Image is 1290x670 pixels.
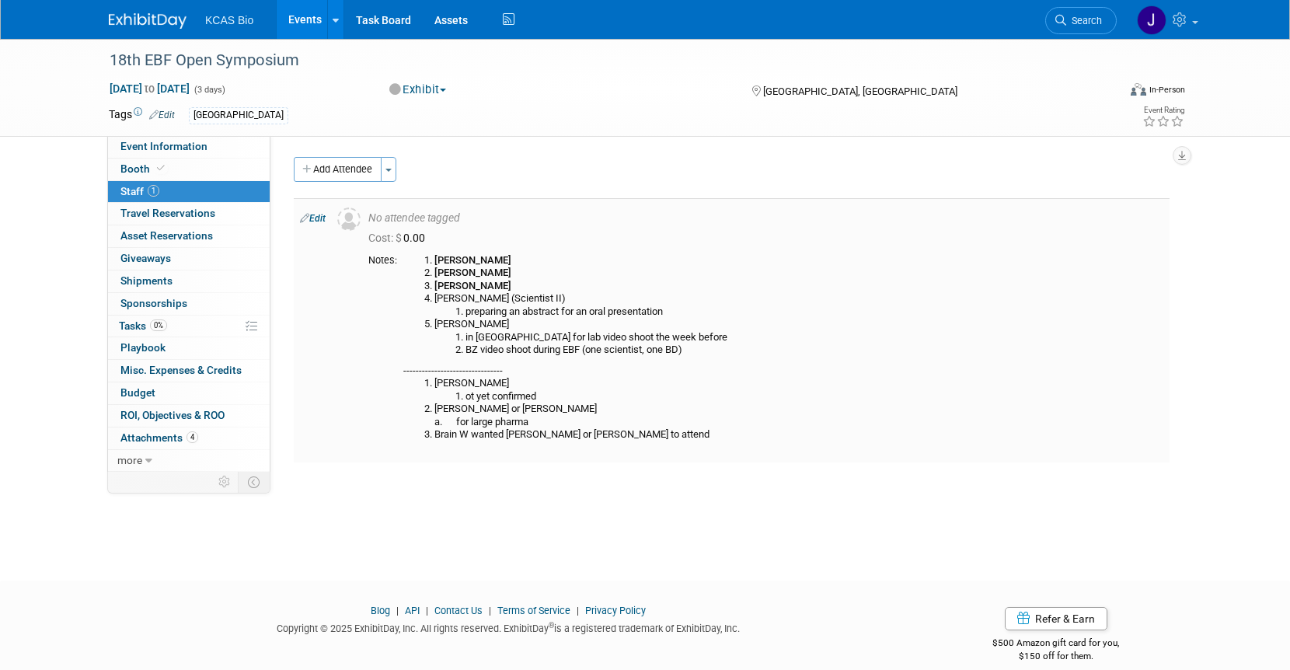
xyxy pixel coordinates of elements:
[371,605,390,616] a: Blog
[189,107,288,124] div: [GEOGRAPHIC_DATA]
[368,232,403,244] span: Cost: $
[403,254,1163,441] div: --------------------------------
[211,472,239,492] td: Personalize Event Tab Strip
[120,431,198,444] span: Attachments
[368,232,431,244] span: 0.00
[434,428,1163,441] li: Brain W wanted [PERSON_NAME] or [PERSON_NAME] to attend
[193,85,225,95] span: (3 days)
[337,208,361,231] img: Unassigned-User-Icon.png
[108,316,270,337] a: Tasks0%
[434,403,1163,428] li: [PERSON_NAME] or [PERSON_NAME] a. for large pharma
[120,386,155,399] span: Budget
[108,136,270,158] a: Event Information
[434,605,483,616] a: Contact Us
[120,252,171,264] span: Giveaways
[434,318,1163,357] li: [PERSON_NAME]
[465,344,1163,357] li: BZ video shoot during EBF (one scientist, one BD)
[108,181,270,203] a: Staff1
[120,341,166,354] span: Playbook
[109,618,908,636] div: Copyright © 2025 ExhibitDay, Inc. All rights reserved. ExhibitDay is a registered trademark of Ex...
[384,82,452,98] button: Exhibit
[142,82,157,95] span: to
[434,254,511,266] b: [PERSON_NAME]
[109,82,190,96] span: [DATE] [DATE]
[485,605,495,616] span: |
[1149,84,1185,96] div: In-Person
[120,364,242,376] span: Misc. Expenses & Credits
[104,47,1093,75] div: 18th EBF Open Symposium
[573,605,583,616] span: |
[368,254,397,267] div: Notes:
[434,280,511,291] b: [PERSON_NAME]
[1142,106,1184,114] div: Event Rating
[434,377,1163,403] li: [PERSON_NAME]
[108,159,270,180] a: Booth
[108,293,270,315] a: Sponsorships
[120,185,159,197] span: Staff
[108,360,270,382] a: Misc. Expenses & Credits
[1137,5,1166,35] img: Jason Hannah
[157,164,165,173] i: Booth reservation complete
[109,106,175,124] td: Tags
[585,605,646,616] a: Privacy Policy
[108,382,270,404] a: Budget
[120,162,168,175] span: Booth
[120,409,225,421] span: ROI, Objectives & ROO
[465,305,1163,319] li: preparing an abstract for an oral presentation
[108,248,270,270] a: Giveaways
[205,14,253,26] span: KCAS Bio
[120,274,173,287] span: Shipments
[148,185,159,197] span: 1
[120,207,215,219] span: Travel Reservations
[120,297,187,309] span: Sponsorships
[187,431,198,443] span: 4
[434,292,1163,318] li: [PERSON_NAME] (Scientist II)
[108,427,270,449] a: Attachments4
[931,650,1182,663] div: $150 off for them.
[294,157,382,182] button: Add Attendee
[434,267,511,278] b: [PERSON_NAME]
[108,405,270,427] a: ROI, Objectives & ROO
[465,390,1163,403] li: ot yet confirmed
[931,626,1182,662] div: $500 Amazon gift card for you,
[239,472,270,492] td: Toggle Event Tabs
[300,213,326,224] a: Edit
[117,454,142,466] span: more
[763,85,957,97] span: [GEOGRAPHIC_DATA], [GEOGRAPHIC_DATA]
[1045,7,1117,34] a: Search
[392,605,403,616] span: |
[1025,81,1185,104] div: Event Format
[368,211,1163,225] div: No attendee tagged
[108,225,270,247] a: Asset Reservations
[119,319,167,332] span: Tasks
[108,203,270,225] a: Travel Reservations
[1005,607,1107,630] a: Refer & Earn
[149,110,175,120] a: Edit
[120,229,213,242] span: Asset Reservations
[465,331,1163,344] li: in [GEOGRAPHIC_DATA] for lab video shoot the week before
[405,605,420,616] a: API
[108,450,270,472] a: more
[1131,83,1146,96] img: Format-Inperson.png
[422,605,432,616] span: |
[108,270,270,292] a: Shipments
[1066,15,1102,26] span: Search
[109,13,187,29] img: ExhibitDay
[108,337,270,359] a: Playbook
[549,621,554,630] sup: ®
[497,605,570,616] a: Terms of Service
[150,319,167,331] span: 0%
[120,140,207,152] span: Event Information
